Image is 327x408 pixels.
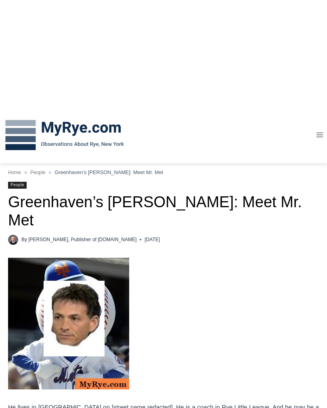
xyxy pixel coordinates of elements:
[8,182,27,189] a: People
[25,170,27,175] span: >
[49,170,51,175] span: >
[30,170,45,175] a: People
[21,236,27,244] span: By
[8,193,319,230] h1: Greenhaven’s [PERSON_NAME]: Meet Mr. Met
[312,129,327,141] button: Open menu
[8,258,129,389] img: Mr met david einhorn
[8,235,18,245] a: Author image
[8,168,319,177] nav: Breadcrumbs
[28,237,136,242] a: [PERSON_NAME], Publisher of [DOMAIN_NAME]
[8,170,21,175] a: Home
[55,169,163,175] span: Greenhaven’s [PERSON_NAME]: Meet Mr. Met
[145,236,160,244] time: [DATE]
